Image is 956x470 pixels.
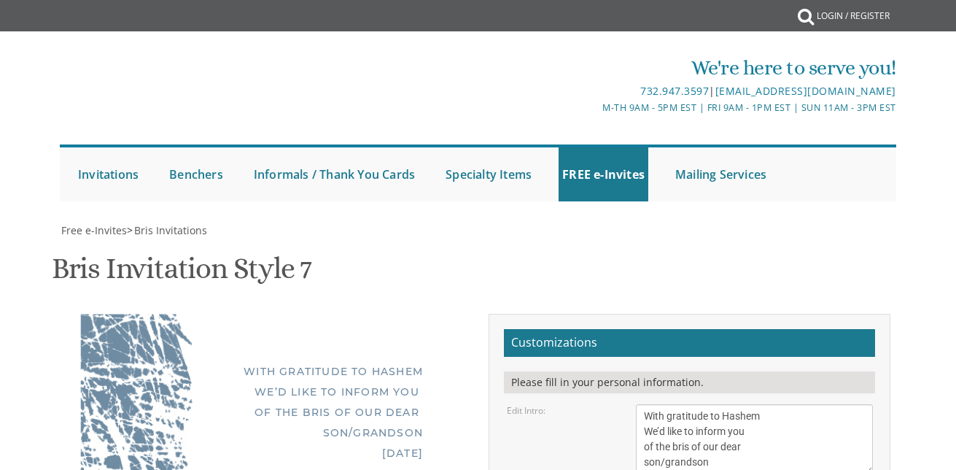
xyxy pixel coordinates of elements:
[52,253,311,296] h1: Bris Invitation Style 7
[442,147,535,201] a: Specialty Items
[250,147,419,201] a: Informals / Thank You Cards
[61,223,127,237] span: Free e-Invites
[127,223,207,237] span: >
[504,329,875,357] h2: Customizations
[74,147,142,201] a: Invitations
[339,82,896,100] div: |
[339,100,896,115] div: M-Th 9am - 5pm EST | Fri 9am - 1pm EST | Sun 11am - 3pm EST
[166,147,227,201] a: Benchers
[134,223,207,237] span: Bris Invitations
[672,147,770,201] a: Mailing Services
[640,84,709,98] a: 732.947.3597
[109,361,423,443] div: With gratitude to Hashem We’d like to inform you of the bris of our dear son/grandson
[559,147,648,201] a: FREE e-Invites
[133,223,207,237] a: Bris Invitations
[339,53,896,82] div: We're here to serve you!
[715,84,896,98] a: [EMAIL_ADDRESS][DOMAIN_NAME]
[60,223,127,237] a: Free e-Invites
[507,404,545,417] label: Edit Intro:
[504,371,875,393] div: Please fill in your personal information.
